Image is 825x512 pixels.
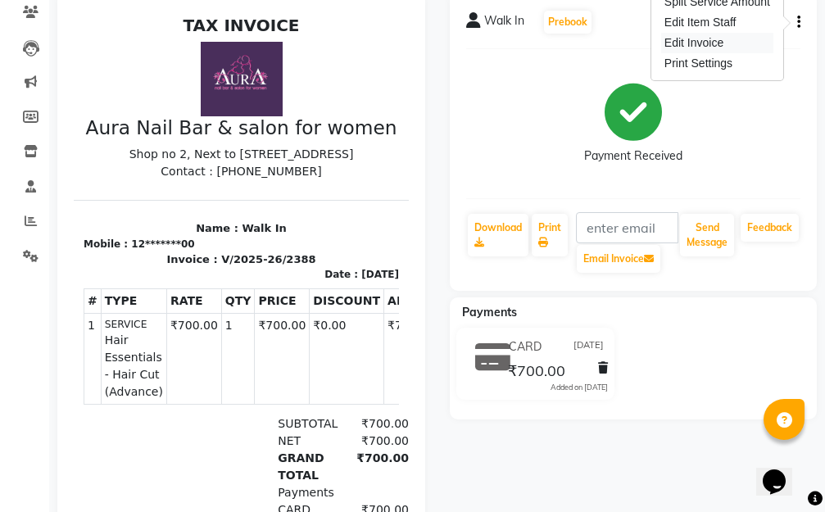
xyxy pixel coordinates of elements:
div: Payments [194,475,265,492]
th: AMOUNT [311,280,374,305]
td: 1 [11,305,28,396]
div: Added on [DATE] [551,382,608,393]
td: 1 [147,305,181,396]
span: ₹700.00 [508,361,565,384]
a: Feedback [741,214,799,242]
div: Payment Received [584,147,682,165]
small: SERVICE [31,308,89,323]
iframe: chat widget [756,446,809,496]
div: ₹700.00 [265,492,335,510]
h2: TAX INVOICE [10,7,325,26]
span: CARD [204,494,237,507]
div: GRAND TOTAL [194,441,265,475]
div: ₹700.00 [265,424,335,441]
span: Payments [462,305,517,319]
a: Download [468,214,528,256]
span: Hair Essentials - Hair Cut (Advance) [31,323,89,392]
th: PRICE [181,280,236,305]
div: Mobile : [10,228,54,242]
th: TYPE [27,280,93,305]
button: Send Message [680,214,734,256]
div: Edit Item Staff [661,12,773,33]
span: CARD [509,338,542,356]
td: ₹700.00 [181,305,236,396]
p: Shop no 2, Next to [STREET_ADDRESS] [10,137,325,154]
th: DISCOUNT [236,280,311,305]
button: Prebook [544,11,592,34]
div: Print Settings [661,53,773,74]
td: ₹700.00 [93,305,147,396]
input: enter email [576,212,679,243]
span: [DATE] [573,338,604,356]
div: Date : [251,258,284,273]
th: # [11,280,28,305]
h3: Aura Nail Bar & salon for women [10,107,325,130]
div: ₹700.00 [265,406,335,424]
div: Edit Invoice [661,33,773,53]
div: SUBTOTAL [194,406,265,424]
div: [DATE] [288,258,325,273]
p: Invoice : V/2025-26/2388 [10,242,325,259]
p: Contact : [PHONE_NUMBER] [10,154,325,171]
td: ₹700.00 [311,305,374,396]
button: Email Invoice [577,245,660,273]
th: RATE [93,280,147,305]
a: Print [532,214,568,256]
div: NET [194,424,265,441]
p: Name : Walk In [10,211,325,228]
div: ₹700.00 [265,441,335,475]
td: ₹0.00 [236,305,311,396]
span: Walk In [484,12,524,35]
th: QTY [147,280,181,305]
